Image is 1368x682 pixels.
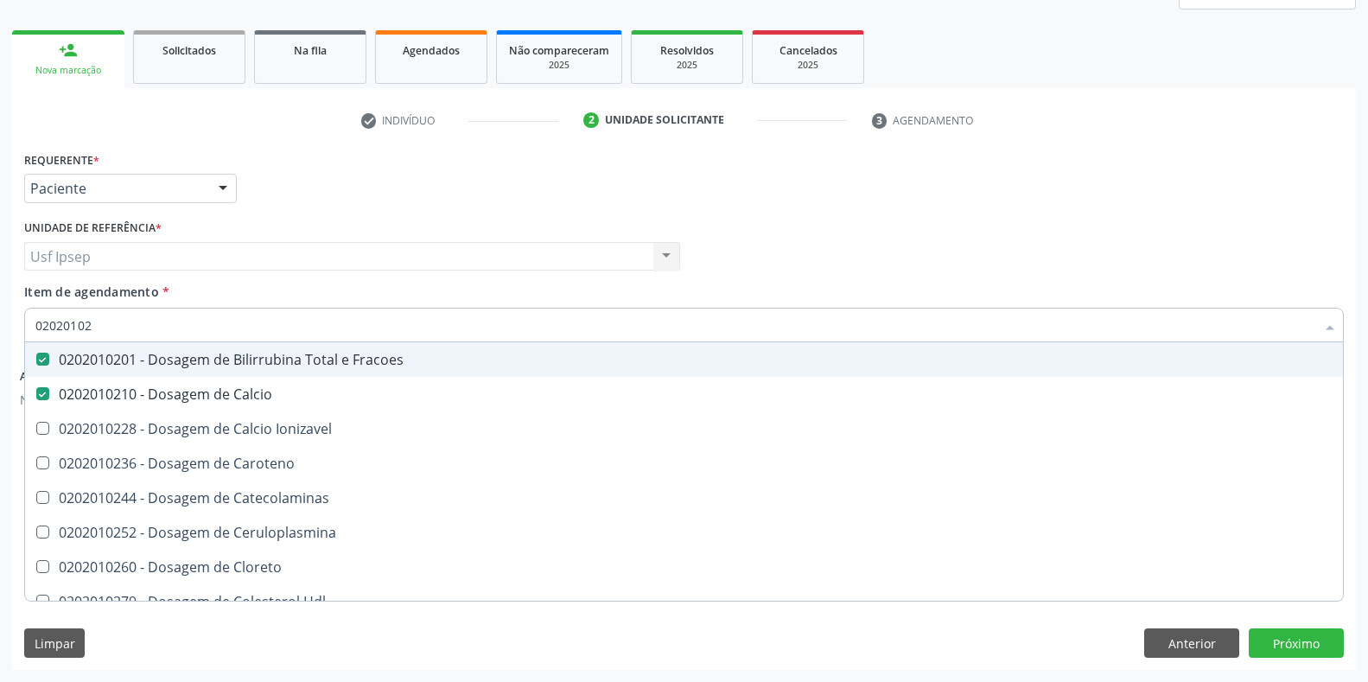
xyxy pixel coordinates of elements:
[644,59,730,72] div: 2025
[35,456,1333,470] div: 0202010236 - Dosagem de Caroteno
[162,43,216,58] span: Solicitados
[35,353,1333,366] div: 0202010201 - Dosagem de Bilirrubina Total e Fracoes
[35,560,1333,574] div: 0202010260 - Dosagem de Cloreto
[403,43,460,58] span: Agendados
[35,308,1315,342] input: Buscar por procedimentos
[583,112,599,128] div: 2
[509,43,609,58] span: Não compareceram
[35,387,1333,401] div: 0202010210 - Dosagem de Calcio
[294,43,327,58] span: Na fila
[35,422,1333,436] div: 0202010228 - Dosagem de Calcio Ionizavel
[59,41,78,60] div: person_add
[24,215,162,242] label: Unidade de referência
[24,284,159,300] span: Item de agendamento
[30,180,201,197] span: Paciente
[20,364,141,391] label: Anexos adicionados
[24,628,85,658] button: Limpar
[779,43,837,58] span: Cancelados
[35,595,1333,609] div: 0202010279 - Dosagem de Colesterol Hdl
[20,391,175,409] p: Nenhum anexo disponível.
[765,59,851,72] div: 2025
[605,112,724,128] div: Unidade solicitante
[1144,628,1239,658] button: Anterior
[35,526,1333,539] div: 0202010252 - Dosagem de Ceruloplasmina
[24,64,112,77] div: Nova marcação
[35,491,1333,505] div: 0202010244 - Dosagem de Catecolaminas
[24,147,99,174] label: Requerente
[1249,628,1344,658] button: Próximo
[509,59,609,72] div: 2025
[660,43,714,58] span: Resolvidos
